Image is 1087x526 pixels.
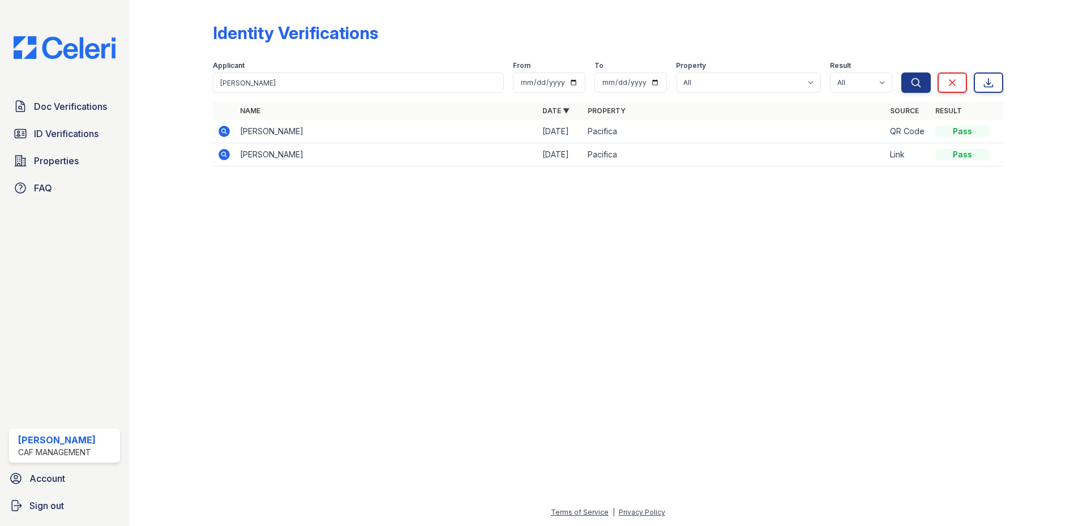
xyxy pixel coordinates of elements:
[34,127,99,140] span: ID Verifications
[236,143,538,166] td: [PERSON_NAME]
[885,120,931,143] td: QR Code
[935,149,990,160] div: Pass
[551,508,609,516] a: Terms of Service
[538,120,583,143] td: [DATE]
[935,126,990,137] div: Pass
[9,149,120,172] a: Properties
[594,61,604,70] label: To
[9,95,120,118] a: Doc Verifications
[18,447,96,458] div: CAF Management
[538,143,583,166] td: [DATE]
[513,61,530,70] label: From
[213,23,378,43] div: Identity Verifications
[236,120,538,143] td: [PERSON_NAME]
[935,106,962,115] a: Result
[588,106,626,115] a: Property
[5,494,125,517] a: Sign out
[619,508,665,516] a: Privacy Policy
[5,467,125,490] a: Account
[240,106,260,115] a: Name
[29,499,64,512] span: Sign out
[9,122,120,145] a: ID Verifications
[34,100,107,113] span: Doc Verifications
[5,36,125,59] img: CE_Logo_Blue-a8612792a0a2168367f1c8372b55b34899dd931a85d93a1a3d3e32e68fde9ad4.png
[583,143,885,166] td: Pacifica
[830,61,851,70] label: Result
[213,61,245,70] label: Applicant
[18,433,96,447] div: [PERSON_NAME]
[676,61,706,70] label: Property
[542,106,570,115] a: Date ▼
[34,181,52,195] span: FAQ
[583,120,885,143] td: Pacifica
[213,72,504,93] input: Search by name or phone number
[9,177,120,199] a: FAQ
[613,508,615,516] div: |
[890,106,919,115] a: Source
[885,143,931,166] td: Link
[29,472,65,485] span: Account
[34,154,79,168] span: Properties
